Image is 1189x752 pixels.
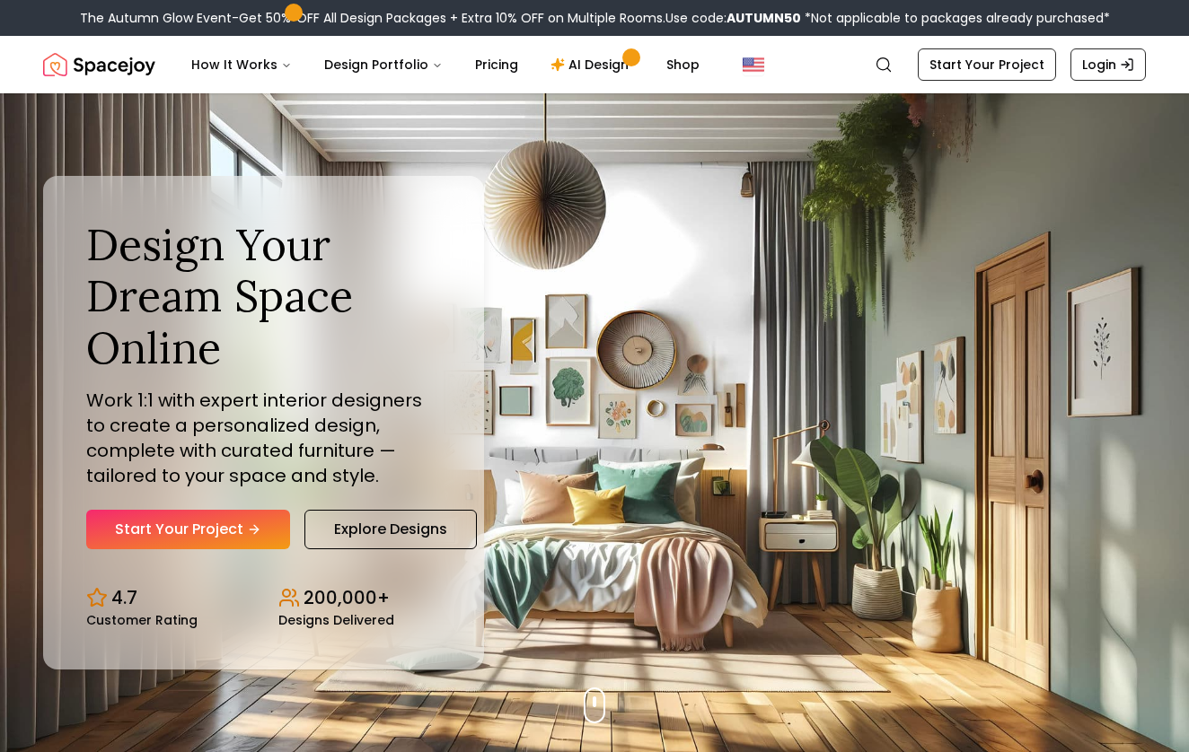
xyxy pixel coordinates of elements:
[310,47,457,83] button: Design Portfolio
[727,9,801,27] b: AUTUMN50
[177,47,306,83] button: How It Works
[304,510,477,549] a: Explore Designs
[652,47,714,83] a: Shop
[43,47,155,83] img: Spacejoy Logo
[86,614,198,626] small: Customer Rating
[86,510,290,549] a: Start Your Project
[86,388,441,488] p: Work 1:1 with expert interior designers to create a personalized design, complete with curated fu...
[918,48,1056,81] a: Start Your Project
[278,614,394,626] small: Designs Delivered
[80,9,1110,27] div: The Autumn Glow Event-Get 50% OFF All Design Packages + Extra 10% OFF on Multiple Rooms.
[43,47,155,83] a: Spacejoy
[304,585,390,610] p: 200,000+
[86,571,441,626] div: Design stats
[86,219,441,374] h1: Design Your Dream Space Online
[743,54,764,75] img: United States
[801,9,1110,27] span: *Not applicable to packages already purchased*
[111,585,137,610] p: 4.7
[461,47,533,83] a: Pricing
[1070,48,1146,81] a: Login
[665,9,801,27] span: Use code:
[177,47,714,83] nav: Main
[43,36,1146,93] nav: Global
[536,47,648,83] a: AI Design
